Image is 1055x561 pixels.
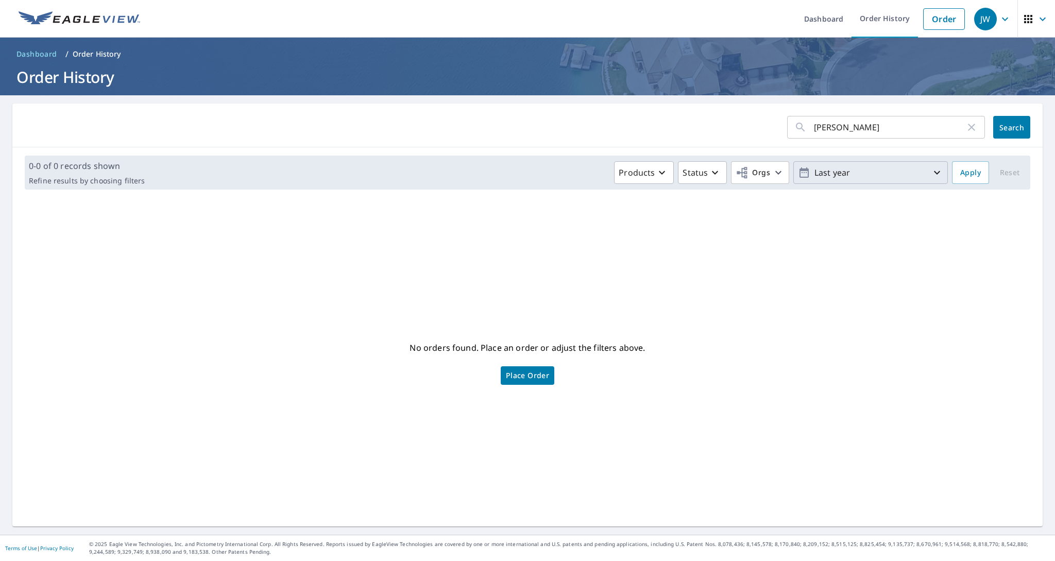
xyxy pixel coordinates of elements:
[65,48,69,60] li: /
[960,166,981,179] span: Apply
[29,160,145,172] p: 0-0 of 0 records shown
[89,540,1050,556] p: © 2025 Eagle View Technologies, Inc. and Pictometry International Corp. All Rights Reserved. Repo...
[5,545,74,551] p: |
[12,46,61,62] a: Dashboard
[5,545,37,552] a: Terms of Use
[40,545,74,552] a: Privacy Policy
[736,166,770,179] span: Orgs
[506,373,549,378] span: Place Order
[16,49,57,59] span: Dashboard
[501,366,554,385] a: Place Order
[683,166,708,179] p: Status
[29,176,145,185] p: Refine results by choosing filters
[1001,123,1022,132] span: Search
[678,161,727,184] button: Status
[410,339,645,356] p: No orders found. Place an order or adjust the filters above.
[952,161,989,184] button: Apply
[12,66,1043,88] h1: Order History
[614,161,674,184] button: Products
[993,116,1030,139] button: Search
[731,161,789,184] button: Orgs
[12,46,1043,62] nav: breadcrumb
[619,166,655,179] p: Products
[73,49,121,59] p: Order History
[19,11,140,27] img: EV Logo
[923,8,965,30] a: Order
[814,113,965,142] input: Address, Report #, Claim ID, etc.
[793,161,948,184] button: Last year
[810,164,931,182] p: Last year
[974,8,997,30] div: JW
